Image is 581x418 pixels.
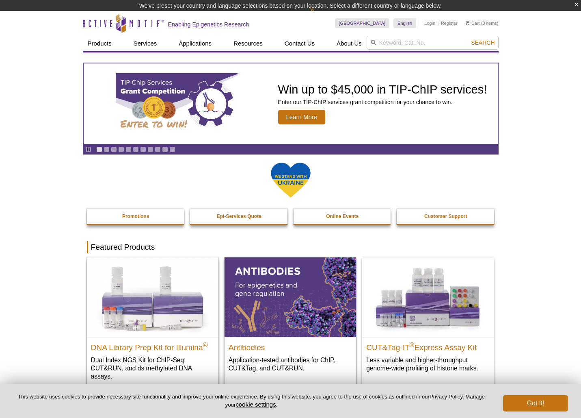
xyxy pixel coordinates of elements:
[87,209,185,224] a: Promotions
[190,209,288,224] a: Epi-Services Quote
[366,340,490,352] h2: CUT&Tag-IT Express Assay Kit
[280,36,320,51] a: Contact Us
[294,209,392,224] a: Online Events
[424,20,435,26] a: Login
[87,257,218,389] a: DNA Library Prep Kit for Illumina DNA Library Prep Kit for Illumina® Dual Index NGS Kit for ChIP-...
[235,401,276,408] button: cookie settings
[91,340,214,352] h2: DNA Library Prep Kit for Illumina
[270,162,311,198] img: We Stand With Ukraine
[118,146,124,152] a: Go to slide 4
[326,213,359,219] strong: Online Events
[116,73,238,134] img: TIP-ChIP Services Grant Competition
[469,39,497,46] button: Search
[229,36,268,51] a: Resources
[91,356,214,381] p: Dual Index NGS Kit for ChIP-Seq, CUT&RUN, and ds methylated DNA assays.
[155,146,161,152] a: Go to slide 9
[83,36,117,51] a: Products
[147,146,153,152] a: Go to slide 8
[335,18,390,28] a: [GEOGRAPHIC_DATA]
[84,63,498,144] article: TIP-ChIP Services Grant Competition
[104,146,110,152] a: Go to slide 2
[13,393,490,409] p: This website uses cookies to provide necessary site functionality and improve your online experie...
[96,146,102,152] a: Go to slide 1
[367,36,499,50] input: Keyword, Cat. No.
[466,20,480,26] a: Cart
[125,146,132,152] a: Go to slide 5
[111,146,117,152] a: Go to slide 3
[397,209,495,224] a: Customer Support
[122,213,149,219] strong: Promotions
[168,21,249,28] h2: Enabling Epigenetics Research
[503,395,568,411] button: Got it!
[310,6,331,25] img: Change Here
[225,257,356,337] img: All Antibodies
[87,257,218,337] img: DNA Library Prep Kit for Illumina
[438,18,439,28] li: |
[430,394,462,400] a: Privacy Policy
[441,20,458,26] a: Register
[278,110,326,124] span: Learn More
[129,36,162,51] a: Services
[225,257,356,381] a: All Antibodies Antibodies Application-tested antibodies for ChIP, CUT&Tag, and CUT&RUN.
[366,356,490,372] p: Less variable and higher-throughput genome-wide profiling of histone marks​.
[362,257,494,381] a: CUT&Tag-IT® Express Assay Kit CUT&Tag-IT®Express Assay Kit Less variable and higher-throughput ge...
[87,241,495,253] h2: Featured Products
[169,146,175,152] a: Go to slide 11
[410,341,415,348] sup: ®
[424,213,467,219] strong: Customer Support
[174,36,216,51] a: Applications
[84,63,498,144] a: TIP-ChIP Services Grant Competition Win up to $45,000 in TIP-ChIP services! Enter our TIP-ChIP se...
[133,146,139,152] a: Go to slide 6
[278,98,487,106] p: Enter our TIP-ChIP services grant competition for your chance to win.
[362,257,494,337] img: CUT&Tag-IT® Express Assay Kit
[466,21,469,25] img: Your Cart
[466,18,499,28] li: (0 items)
[140,146,146,152] a: Go to slide 7
[229,356,352,372] p: Application-tested antibodies for ChIP, CUT&Tag, and CUT&RUN.
[162,146,168,152] a: Go to slide 10
[393,18,416,28] a: English
[332,36,367,51] a: About Us
[85,146,91,152] a: Toggle autoplay
[278,83,487,96] h2: Win up to $45,000 in TIP-ChIP services!
[471,39,495,46] span: Search
[229,340,352,352] h2: Antibodies
[217,213,261,219] strong: Epi-Services Quote
[203,341,208,348] sup: ®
